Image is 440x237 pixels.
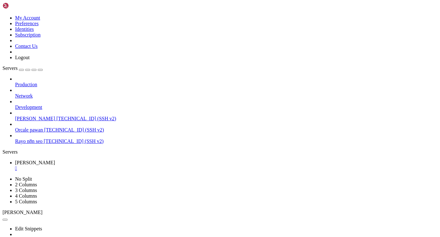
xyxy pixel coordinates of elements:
span: [PERSON_NAME] [3,210,42,215]
li: Rayo n8n seo [TECHNICAL_ID] (SSH v2) [15,133,437,144]
span: Development [15,104,42,110]
a: Contact Us [15,43,38,49]
a: Subscription [15,32,41,37]
x-row: System information as of [DATE] [3,34,358,39]
x-row: * Strictly confined Kubernetes makes edge and IoT secure. Learn how MicroK8s [3,71,358,76]
x-row: 88 updates can be applied immediately. [3,107,358,113]
a: 3 Columns [15,188,37,193]
x-row: Expanded Security Maintenance for Applications is not enabled. [3,97,358,102]
span: ~ [43,154,45,159]
a: Identities [15,26,34,32]
span: Production [15,82,37,87]
a: Rayo n8n seo [TECHNICAL_ID] (SSH v2) [15,138,437,144]
x-row: System load: 0.0 Processes: 181 [3,44,358,50]
span: Network [15,93,33,99]
li: Production [15,76,437,87]
x-row: [URL][DOMAIN_NAME] [3,86,358,92]
span: [PERSON_NAME] [15,160,55,165]
x-row: Welcome to Ubuntu 24.04.2 LTS (GNU/Linux 6.11.0-1018-azure x86_64) [3,3,358,8]
span: Orcale pawan [15,127,43,133]
a: [PERSON_NAME] [TECHNICAL_ID] (SSH v2) [15,116,437,121]
a: 2 Columns [15,182,37,187]
x-row: * Management: [URL][DOMAIN_NAME] [3,18,358,24]
a: No Split [15,176,32,182]
div: (19, 29) [53,154,55,160]
li: Network [15,87,437,99]
x-row: *** System restart required *** [3,144,358,149]
a: Edit Snippets [15,226,42,231]
a:  [15,166,437,171]
span: [TECHNICAL_ID] (SSH v2) [56,116,116,121]
a: Network [15,93,437,99]
a: 4 Columns [15,193,37,199]
span: ubuntu@dev-rayo [3,154,40,159]
x-row: : $ [3,154,358,160]
li: Orcale pawan [TECHNICAL_ID] (SSH v2) [15,121,437,133]
span: [TECHNICAL_ID] (SSH v2) [44,138,103,144]
a: Servers [3,65,43,71]
a: My Account [15,15,40,20]
a: Dev rayo [15,160,437,171]
a: Orcale pawan [TECHNICAL_ID] (SSH v2) [15,127,437,133]
a: Preferences [15,21,39,26]
x-row: Learn more about enabling ESM Apps service at [URL][DOMAIN_NAME] [3,128,358,133]
x-row: 12 additional security updates can be applied with ESM Apps. [3,123,358,128]
span: [TECHNICAL_ID] (SSH v2) [44,127,104,133]
li: [PERSON_NAME] [TECHNICAL_ID] (SSH v2) [15,110,437,121]
x-row: Last login: [DATE] from [TECHNICAL_ID] [3,149,358,155]
x-row: just raised the bar for easy, resilient and secure K8s cluster deployment. [3,76,358,81]
span: Servers [3,65,18,71]
img: Shellngn [3,3,39,9]
x-row: To see these additional updates run: apt list --upgradable [3,112,358,118]
x-row: * Support: [URL][DOMAIN_NAME] [3,24,358,29]
span: [PERSON_NAME] [15,116,55,121]
a: Development [15,104,437,110]
x-row: Memory usage: 83% IPv4 address for eth0: [TECHNICAL_ID] [3,55,358,60]
a: Production [15,82,437,87]
a: 5 Columns [15,199,37,204]
li: Development [15,99,437,110]
span: Rayo n8n seo [15,138,42,144]
div: Servers [3,149,437,155]
x-row: * Documentation: [URL][DOMAIN_NAME] [3,13,358,18]
a: Logout [15,55,30,60]
x-row: Usage of /: 49.5% of 28.02GB Users logged in: 0 [3,50,358,55]
x-row: Swap usage: 28% [3,60,358,65]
